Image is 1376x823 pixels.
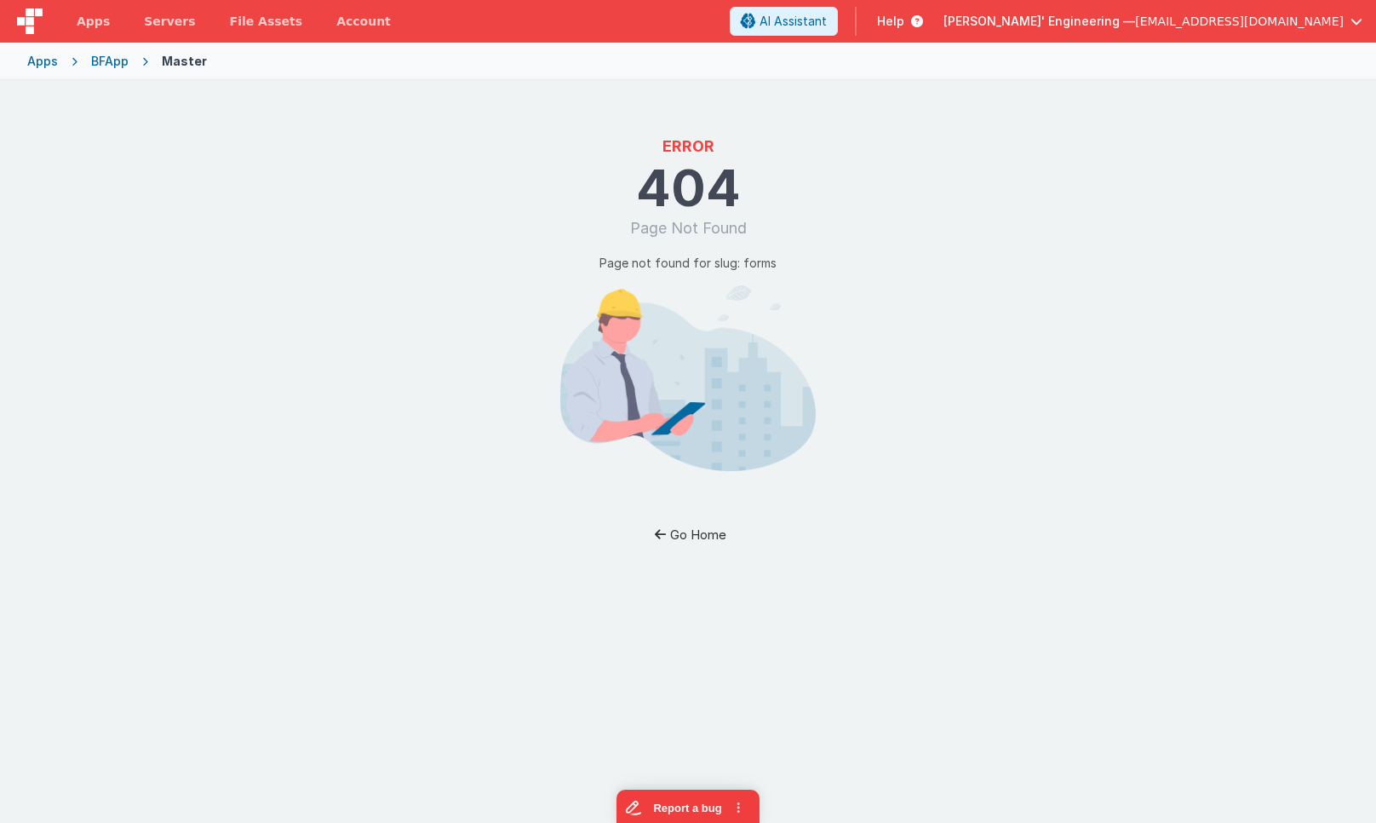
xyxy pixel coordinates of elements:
div: Apps [27,53,58,70]
h1: Page Not Found [630,216,747,240]
button: AI Assistant [730,7,838,36]
div: BFApp [91,53,129,70]
button: [PERSON_NAME]' Engineering — [EMAIL_ADDRESS][DOMAIN_NAME] [943,13,1362,30]
button: Go Home [639,519,738,550]
div: Master [162,53,207,70]
span: AI Assistant [760,13,827,30]
span: Apps [77,13,110,30]
span: Help [877,13,904,30]
h1: 404 [636,162,741,213]
span: [PERSON_NAME]' Engineering — [943,13,1135,30]
span: File Assets [230,13,303,30]
h1: ERROR [662,135,714,158]
span: Servers [144,13,195,30]
p: Page not found for slug: forms [599,254,777,272]
span: [EMAIL_ADDRESS][DOMAIN_NAME] [1135,13,1344,30]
